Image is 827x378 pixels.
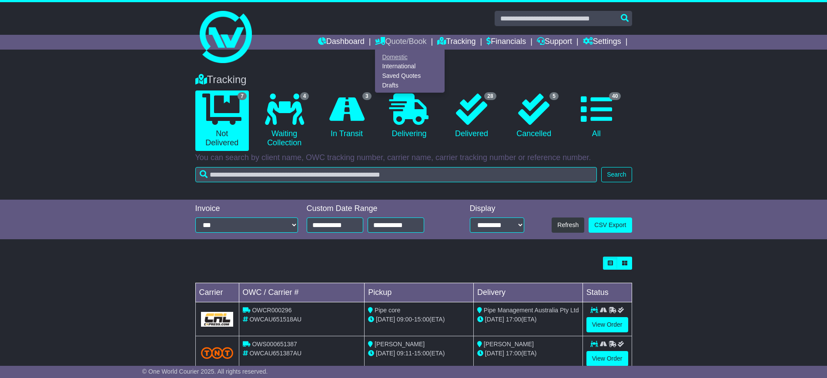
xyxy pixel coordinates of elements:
[506,316,521,323] span: 17:00
[195,204,298,214] div: Invoice
[320,90,373,142] a: 3 In Transit
[485,316,504,323] span: [DATE]
[375,71,444,81] a: Saved Quotes
[485,350,504,357] span: [DATE]
[486,35,526,50] a: Financials
[414,316,429,323] span: 15:00
[252,341,297,348] span: OWS000651387
[142,368,268,375] span: © One World Courier 2025. All rights reserved.
[191,74,636,86] div: Tracking
[307,204,446,214] div: Custom Date Range
[470,204,524,214] div: Display
[506,350,521,357] span: 17:00
[397,350,412,357] span: 09:11
[583,35,621,50] a: Settings
[414,350,429,357] span: 15:00
[375,80,444,90] a: Drafts
[507,90,561,142] a: 5 Cancelled
[249,316,301,323] span: OWCAU651518AU
[437,35,475,50] a: Tracking
[552,217,584,233] button: Refresh
[583,283,632,302] td: Status
[300,92,309,100] span: 4
[445,90,498,142] a: 28 Delivered
[195,153,632,163] p: You can search by client name, OWC tracking number, carrier name, carrier tracking number or refe...
[365,283,474,302] td: Pickup
[195,283,239,302] td: Carrier
[238,92,247,100] span: 7
[362,92,372,100] span: 3
[201,347,234,359] img: TNT_Domestic.png
[249,350,301,357] span: OWCAU651387AU
[195,90,249,151] a: 7 Not Delivered
[375,35,426,50] a: Quote/Book
[368,349,470,358] div: - (ETA)
[549,92,559,100] span: 5
[537,35,572,50] a: Support
[375,50,445,93] div: Quote/Book
[376,316,395,323] span: [DATE]
[376,350,395,357] span: [DATE]
[586,351,628,366] a: View Order
[586,317,628,332] a: View Order
[382,90,436,142] a: Delivering
[484,307,579,314] span: Pipe Management Australia Pty Ltd
[201,312,234,327] img: GetCarrierServiceLogo
[477,349,579,358] div: (ETA)
[318,35,365,50] a: Dashboard
[477,315,579,324] div: (ETA)
[484,341,534,348] span: [PERSON_NAME]
[252,307,291,314] span: OWCR000296
[375,62,444,71] a: International
[258,90,311,151] a: 4 Waiting Collection
[609,92,621,100] span: 40
[601,167,632,182] button: Search
[375,52,444,62] a: Domestic
[473,283,583,302] td: Delivery
[589,217,632,233] a: CSV Export
[569,90,623,142] a: 40 All
[368,315,470,324] div: - (ETA)
[484,92,496,100] span: 28
[375,307,400,314] span: Pipe core
[375,341,425,348] span: [PERSON_NAME]
[239,283,365,302] td: OWC / Carrier #
[397,316,412,323] span: 09:00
